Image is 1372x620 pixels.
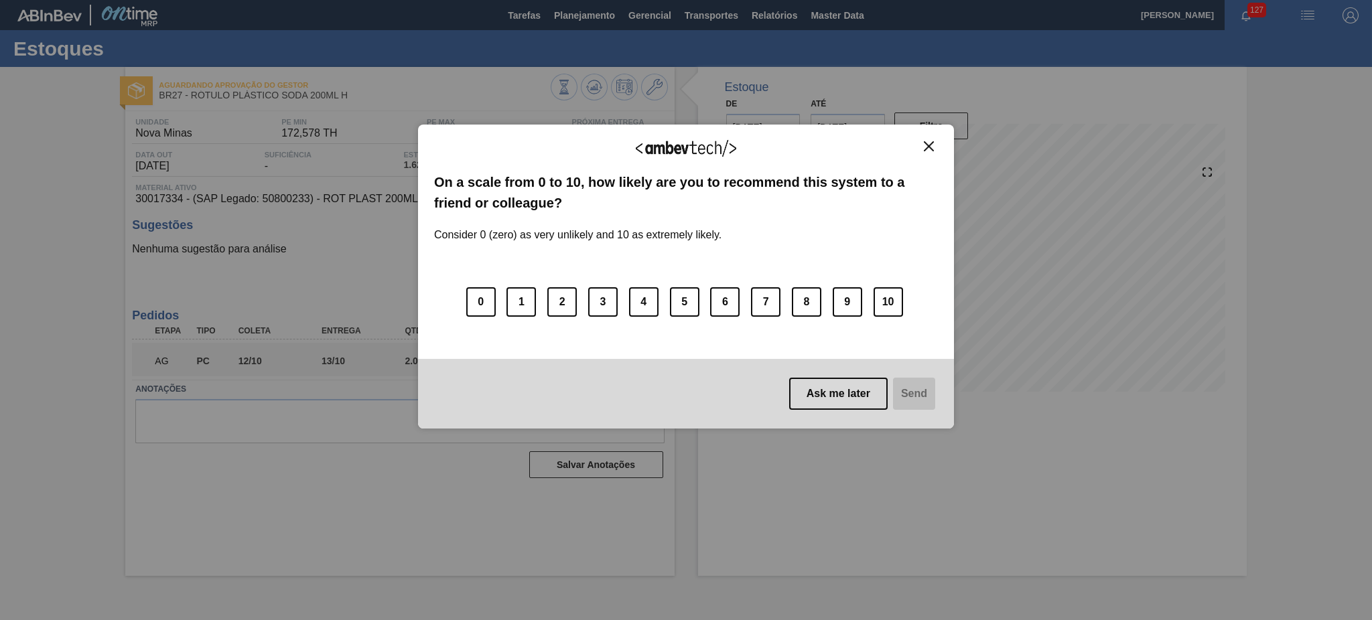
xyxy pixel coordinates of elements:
[629,287,659,317] button: 4
[547,287,577,317] button: 2
[636,140,736,157] img: Logo Ambevtech
[434,213,722,241] label: Consider 0 (zero) as very unlikely and 10 as extremely likely.
[434,172,938,213] label: On a scale from 0 to 10, how likely are you to recommend this system to a friend or colleague?
[920,141,938,152] button: Close
[833,287,862,317] button: 9
[506,287,536,317] button: 1
[874,287,903,317] button: 10
[792,287,821,317] button: 8
[588,287,618,317] button: 3
[751,287,780,317] button: 7
[466,287,496,317] button: 0
[710,287,740,317] button: 6
[670,287,699,317] button: 5
[924,141,934,151] img: Close
[789,378,888,410] button: Ask me later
